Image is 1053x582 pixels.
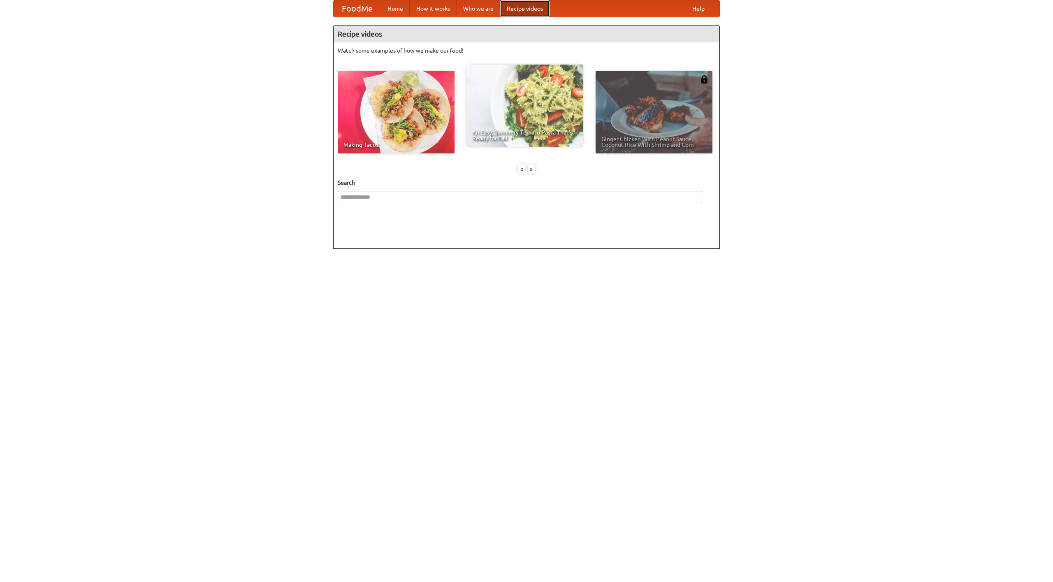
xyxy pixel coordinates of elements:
a: Who we are [457,0,500,17]
div: » [528,164,535,174]
span: An Easy, Summery Tomato Pasta That's Ready for Fall [472,130,578,141]
img: 483408.png [700,75,708,83]
h4: Recipe videos [334,26,719,42]
h5: Search [338,179,715,187]
a: Making Tacos [338,71,455,153]
a: Recipe videos [500,0,550,17]
span: Making Tacos [343,142,449,148]
a: An Easy, Summery Tomato Pasta That's Ready for Fall [466,65,583,147]
div: « [518,164,525,174]
a: Help [686,0,711,17]
a: How it works [410,0,457,17]
p: Watch some examples of how we make our food! [338,46,715,55]
a: Home [381,0,410,17]
a: FoodMe [334,0,381,17]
